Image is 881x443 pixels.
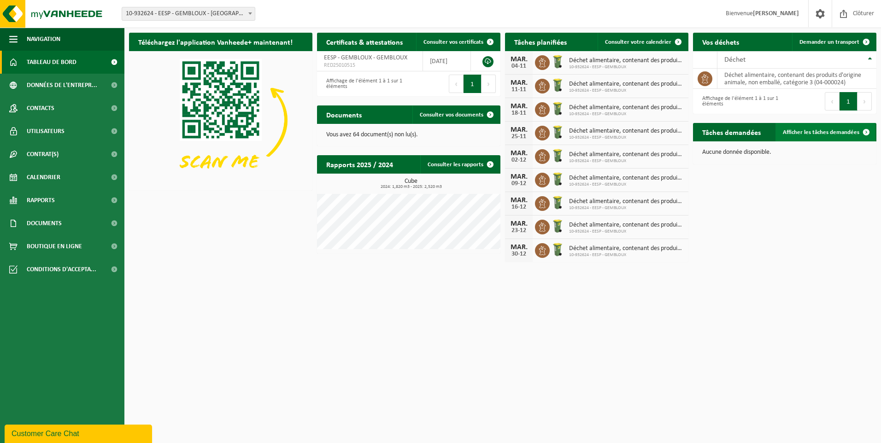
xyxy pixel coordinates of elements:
[423,39,483,45] span: Consulter vos certificats
[550,54,565,70] img: WB-0140-HPE-GN-50
[550,242,565,257] img: WB-0140-HPE-GN-50
[792,33,875,51] a: Demander un transport
[783,129,859,135] span: Afficher les tâches demandées
[569,88,684,93] span: 10-932624 - EESP - GEMBLOUX
[510,157,528,163] div: 02-12
[449,75,464,93] button: Previous
[569,205,684,211] span: 10-932624 - EESP - GEMBLOUX
[129,51,312,189] img: Download de VHEPlus App
[825,92,840,111] button: Previous
[27,258,96,281] span: Conditions d'accepta...
[510,227,528,234] div: 23-12
[27,28,60,51] span: Navigation
[569,104,684,111] span: Déchet alimentaire, contenant des produits d'origine animale, non emballé, catég...
[569,252,684,258] span: 10-932624 - EESP - GEMBLOUX
[598,33,687,51] a: Consulter votre calendrier
[27,120,65,143] span: Utilisateurs
[569,245,684,252] span: Déchet alimentaire, contenant des produits d'origine animale, non emballé, catég...
[416,33,499,51] a: Consulter vos certificats
[122,7,255,21] span: 10-932624 - EESP - GEMBLOUX - GEMBLOUX
[505,33,576,51] h2: Tâches planifiées
[27,166,60,189] span: Calendrier
[510,56,528,63] div: MAR.
[550,148,565,163] img: WB-0140-HPE-GN-50
[510,63,528,70] div: 04-11
[510,204,528,210] div: 16-12
[326,132,491,138] p: Vous avez 64 document(s) non lu(s).
[27,51,76,74] span: Tableau de bord
[569,158,684,164] span: 10-932624 - EESP - GEMBLOUX
[550,171,565,187] img: WB-0140-HPE-GN-50
[569,229,684,234] span: 10-932624 - EESP - GEMBLOUX
[510,134,528,140] div: 25-11
[423,51,471,71] td: [DATE]
[605,39,671,45] span: Consulter votre calendrier
[550,218,565,234] img: WB-0140-HPE-GN-50
[27,74,97,97] span: Données de l'entrepr...
[550,124,565,140] img: WB-0140-HPE-GN-50
[702,149,867,156] p: Aucune donnée disponible.
[550,195,565,210] img: WB-0140-HPE-GN-50
[317,155,402,173] h2: Rapports 2025 / 2024
[317,33,412,51] h2: Certificats & attestations
[724,56,746,64] span: Déchet
[510,103,528,110] div: MAR.
[569,151,684,158] span: Déchet alimentaire, contenant des produits d'origine animale, non emballé, catég...
[122,7,255,20] span: 10-932624 - EESP - GEMBLOUX - GEMBLOUX
[420,112,483,118] span: Consulter vos documents
[510,126,528,134] div: MAR.
[858,92,872,111] button: Next
[322,178,500,189] h3: Cube
[693,33,748,51] h2: Vos déchets
[550,77,565,93] img: WB-0140-HPE-GN-50
[840,92,858,111] button: 1
[510,173,528,181] div: MAR.
[510,181,528,187] div: 09-12
[753,10,799,17] strong: [PERSON_NAME]
[569,128,684,135] span: Déchet alimentaire, contenant des produits d'origine animale, non emballé, catég...
[27,97,54,120] span: Contacts
[324,62,416,69] span: RED25010515
[569,182,684,187] span: 10-932624 - EESP - GEMBLOUX
[775,123,875,141] a: Afficher les tâches demandées
[799,39,859,45] span: Demander un transport
[27,235,82,258] span: Boutique en ligne
[510,197,528,204] div: MAR.
[510,251,528,257] div: 30-12
[569,175,684,182] span: Déchet alimentaire, contenant des produits d'origine animale, non emballé, catég...
[569,57,684,64] span: Déchet alimentaire, contenant des produits d'origine animale, non emballé, catég...
[27,189,55,212] span: Rapports
[510,110,528,117] div: 18-11
[324,54,407,61] span: EESP - GEMBLOUX - GEMBLOUX
[569,111,684,117] span: 10-932624 - EESP - GEMBLOUX
[510,220,528,227] div: MAR.
[569,81,684,88] span: Déchet alimentaire, contenant des produits d'origine animale, non emballé, catég...
[412,105,499,124] a: Consulter vos documents
[322,74,404,94] div: Affichage de l'élément 1 à 1 sur 1 éléments
[420,155,499,174] a: Consulter les rapports
[317,105,371,123] h2: Documents
[698,91,780,111] div: Affichage de l'élément 1 à 1 sur 1 éléments
[569,64,684,70] span: 10-932624 - EESP - GEMBLOUX
[569,198,684,205] span: Déchet alimentaire, contenant des produits d'origine animale, non emballé, catég...
[693,123,770,141] h2: Tâches demandées
[322,185,500,189] span: 2024: 1,820 m3 - 2025: 2,520 m3
[27,212,62,235] span: Documents
[717,69,876,89] td: déchet alimentaire, contenant des produits d'origine animale, non emballé, catégorie 3 (04-000024)
[510,150,528,157] div: MAR.
[569,135,684,140] span: 10-932624 - EESP - GEMBLOUX
[510,87,528,93] div: 11-11
[510,79,528,87] div: MAR.
[482,75,496,93] button: Next
[569,221,684,229] span: Déchet alimentaire, contenant des produits d'origine animale, non emballé, catég...
[510,244,528,251] div: MAR.
[27,143,59,166] span: Contrat(s)
[464,75,482,93] button: 1
[5,423,154,443] iframe: chat widget
[550,101,565,117] img: WB-0140-HPE-GN-50
[129,33,302,51] h2: Téléchargez l'application Vanheede+ maintenant!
